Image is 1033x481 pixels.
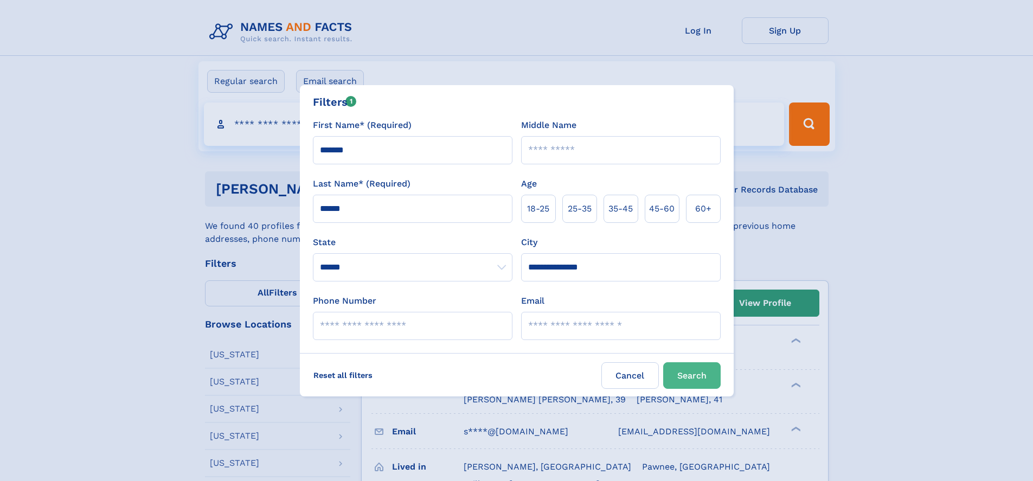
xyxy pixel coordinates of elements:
[601,362,659,389] label: Cancel
[521,236,537,249] label: City
[695,202,711,215] span: 60+
[663,362,721,389] button: Search
[521,119,576,132] label: Middle Name
[568,202,592,215] span: 25‑35
[313,94,357,110] div: Filters
[313,119,412,132] label: First Name* (Required)
[306,362,380,388] label: Reset all filters
[313,294,376,307] label: Phone Number
[521,294,544,307] label: Email
[608,202,633,215] span: 35‑45
[313,236,512,249] label: State
[649,202,675,215] span: 45‑60
[313,177,410,190] label: Last Name* (Required)
[527,202,549,215] span: 18‑25
[521,177,537,190] label: Age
